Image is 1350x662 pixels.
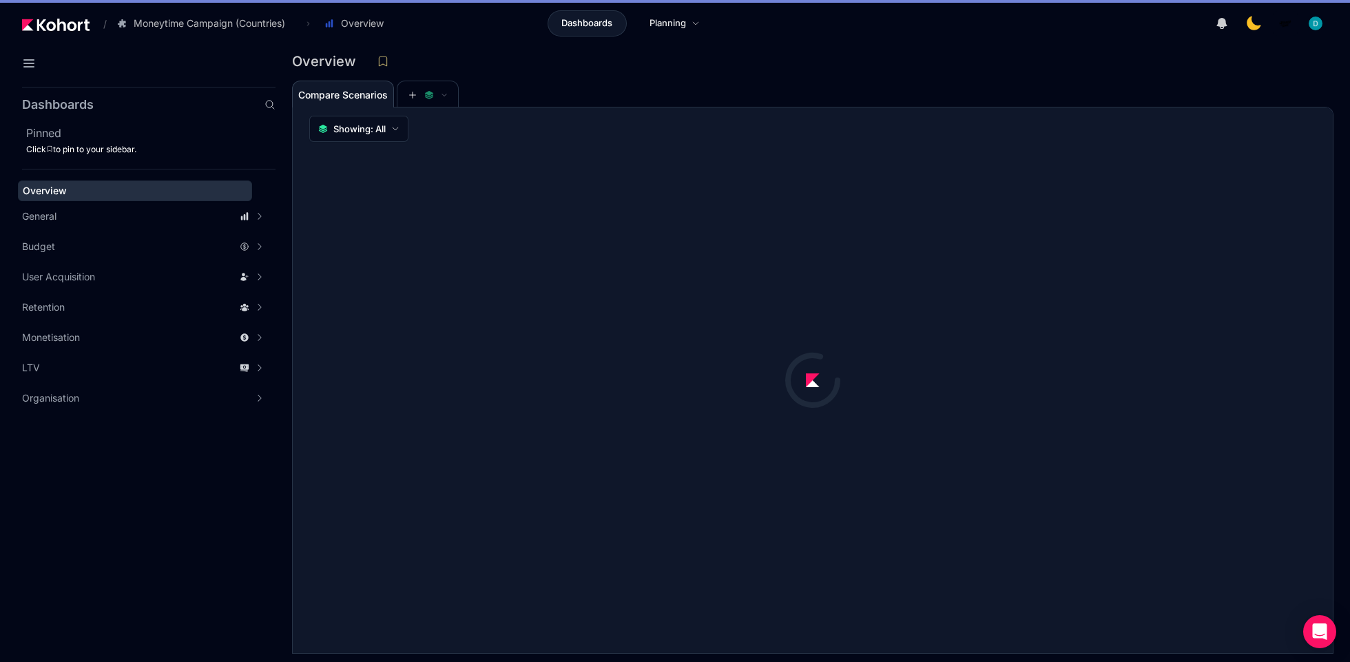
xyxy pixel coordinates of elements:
[333,122,386,136] span: Showing: All
[23,185,67,196] span: Overview
[309,116,408,142] button: Showing: All
[26,144,276,155] div: Click to pin to your sidebar.
[22,209,56,223] span: General
[92,17,107,31] span: /
[22,361,40,375] span: LTV
[561,17,612,30] span: Dashboards
[292,54,364,68] h3: Overview
[18,180,252,201] a: Overview
[110,12,300,35] button: Moneytime Campaign (Countries)
[22,270,95,284] span: User Acquisition
[341,17,384,30] span: Overview
[304,18,313,29] span: ›
[134,17,285,30] span: Moneytime Campaign (Countries)
[22,391,79,405] span: Organisation
[298,90,388,100] span: Compare Scenarios
[635,10,714,37] a: Planning
[317,12,398,35] button: Overview
[22,240,55,254] span: Budget
[22,331,80,344] span: Monetisation
[650,17,686,30] span: Planning
[22,19,90,31] img: Kohort logo
[26,125,276,141] h2: Pinned
[548,10,627,37] a: Dashboards
[22,300,65,314] span: Retention
[1303,615,1336,648] div: Open Intercom Messenger
[1278,17,1292,30] img: logo_MoneyTimeLogo_1_20250619094856634230.png
[22,99,94,111] h2: Dashboards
